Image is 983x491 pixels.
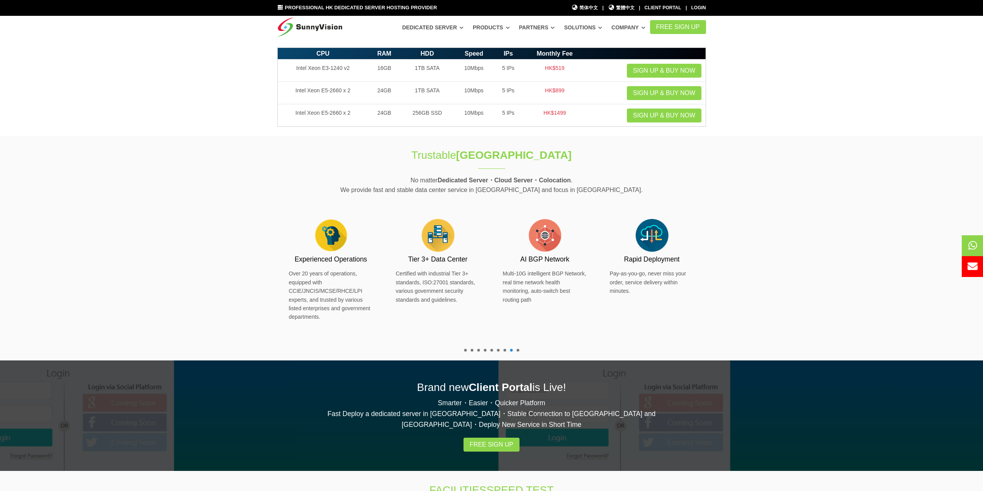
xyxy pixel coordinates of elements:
[277,398,706,430] p: Smarter・Easier・Quicker Platform Fast Deploy a dedicated server in [GEOGRAPHIC_DATA]・Stable Connec...
[400,82,454,104] td: 1TB SATA
[277,59,368,82] td: Intel Xeon E3-1240 v2
[494,82,523,104] td: 5 IPs
[454,48,494,59] th: Speed
[454,104,494,127] td: 10Mbps
[564,20,602,34] a: Solutions
[627,64,701,78] a: Sign up & Buy Now
[368,59,401,82] td: 16GB
[602,4,603,12] li: |
[627,86,701,100] a: Sign up & Buy Now
[526,216,564,255] img: flat-internet.png
[277,380,706,395] h2: Brand new is Live!
[396,269,480,304] p: Certified with industrial Tier 3+ standards, ISO:27001 standards, various government security sta...
[691,5,706,10] a: Login
[402,20,463,34] a: Dedicated Server
[686,4,687,12] li: |
[277,48,368,59] th: CPU
[289,269,373,321] p: Over 20 years of operations, equipped with CCIE/JNCIS/MCSE/RHCE/LPI experts, and trusted by vario...
[503,269,587,304] p: Multi-10G intelligent BGP Network, real time network health monitoring, auto-switch best routing ...
[519,20,555,34] a: Partners
[419,216,457,255] img: flat-server.png
[438,177,571,183] strong: Dedicated Server・Cloud Server・Colocation
[277,104,368,127] td: Intel Xeon E5-2660 x 2
[400,59,454,82] td: 1TB SATA
[610,269,694,295] p: Pay-as-you-go, never miss your order, service delivery within minutes.
[633,216,671,255] img: flat-cloud-in-out.png
[400,104,454,127] td: 256GB SSD
[473,20,510,34] a: Products
[396,255,480,264] h3: Tier 3+ Data Center
[456,149,572,161] strong: [GEOGRAPHIC_DATA]
[285,5,437,10] span: Professional HK Dedicated Server Hosting Provider
[463,438,520,452] a: Free Sign Up
[368,104,401,127] td: 24GB
[639,4,640,12] li: |
[400,48,454,59] th: HDD
[610,255,694,264] h3: Rapid Deployment
[277,175,706,195] p: No matter . We provide fast and stable data center service in [GEOGRAPHIC_DATA] and focus in [GEO...
[523,48,586,59] th: Monthly Fee
[627,109,701,122] a: Sign up & Buy Now
[645,5,681,10] a: Client Portal
[363,148,620,163] h1: Trustable
[277,82,368,104] td: Intel Xeon E5-2660 x 2
[503,255,587,264] h3: AI BGP Network
[650,20,706,34] a: FREE Sign Up
[454,82,494,104] td: 10Mbps
[469,381,532,393] strong: Client Portal
[523,82,586,104] td: HK$899
[312,216,350,255] img: flat-ai.png
[289,255,373,264] h3: Experienced Operations
[368,82,401,104] td: 24GB
[494,59,523,82] td: 5 IPs
[611,20,645,34] a: Company
[454,59,494,82] td: 10Mbps
[608,4,635,12] a: 繁體中文
[572,4,598,12] a: 简体中文
[494,104,523,127] td: 5 IPs
[523,104,586,127] td: HK$1499
[523,59,586,82] td: HK$519
[494,48,523,59] th: IPs
[368,48,401,59] th: RAM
